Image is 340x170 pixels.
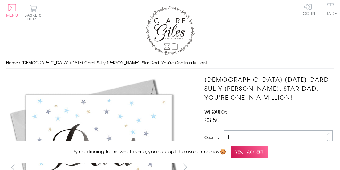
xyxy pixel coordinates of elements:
h1: [DEMOGRAPHIC_DATA] [DATE] Card, Sul y [PERSON_NAME], Star Dad, You're One in a Million! [204,75,334,102]
nav: breadcrumbs [6,56,334,69]
span: WFQU005 [204,108,227,115]
span: 0 items [27,12,42,22]
span: £3.50 [204,115,220,124]
span: Menu [6,12,18,18]
span: Yes, I accept [231,146,268,158]
button: Basket0 items [25,5,42,21]
span: › [19,60,20,65]
span: Trade [324,3,337,15]
a: Log In [301,3,315,15]
img: Claire Giles Greetings Cards [145,6,195,55]
span: [DEMOGRAPHIC_DATA] [DATE] Card, Sul y [PERSON_NAME], Star Dad, You're One in a Million! [22,60,207,65]
button: Menu [6,4,18,17]
a: Home [6,60,18,65]
label: Quantity [204,135,219,140]
a: Trade [324,3,337,16]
